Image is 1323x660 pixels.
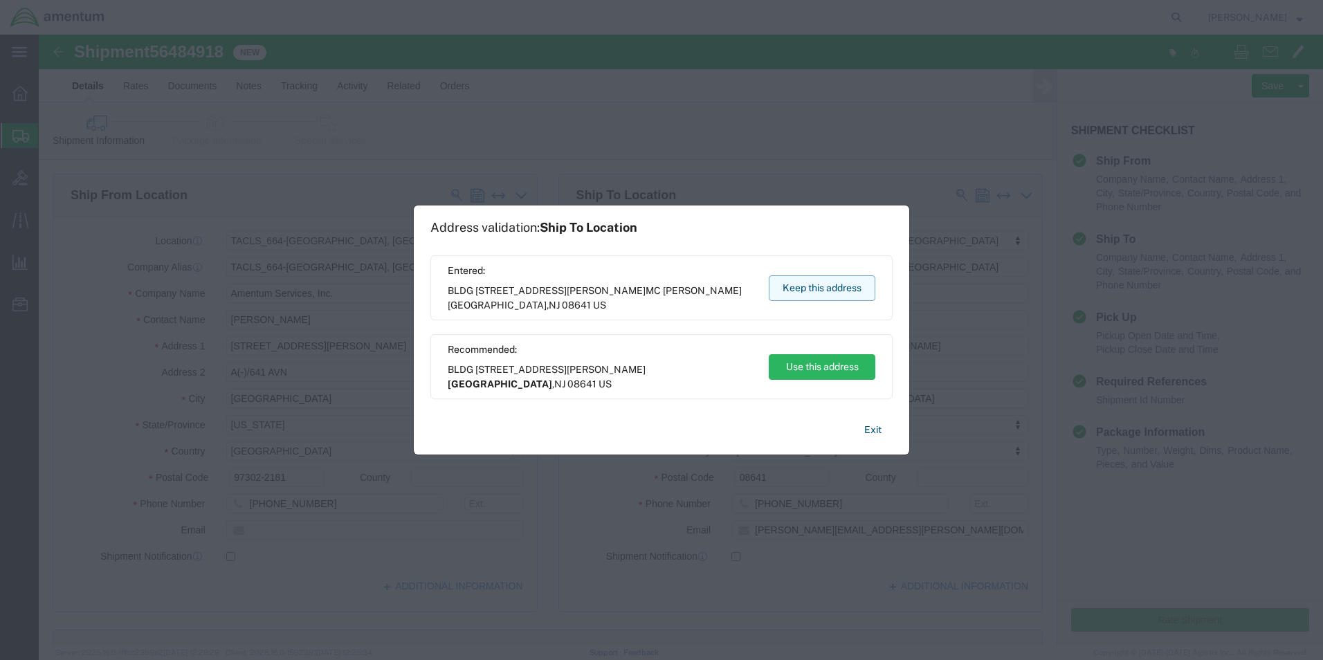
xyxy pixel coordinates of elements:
[540,220,637,235] span: Ship To Location
[430,220,637,235] h1: Address validation:
[448,363,756,392] span: BLDG [STREET_ADDRESS][PERSON_NAME] ,
[562,300,591,311] span: 08641
[554,378,565,389] span: NJ
[567,378,596,389] span: 08641
[448,342,756,357] span: Recommended:
[448,285,742,311] span: MC [PERSON_NAME][GEOGRAPHIC_DATA]
[599,378,612,389] span: US
[448,284,756,313] span: BLDG [STREET_ADDRESS][PERSON_NAME] ,
[448,378,552,389] span: [GEOGRAPHIC_DATA]
[853,418,893,442] button: Exit
[769,275,875,301] button: Keep this address
[769,354,875,380] button: Use this address
[549,300,560,311] span: NJ
[448,264,756,278] span: Entered:
[593,300,606,311] span: US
